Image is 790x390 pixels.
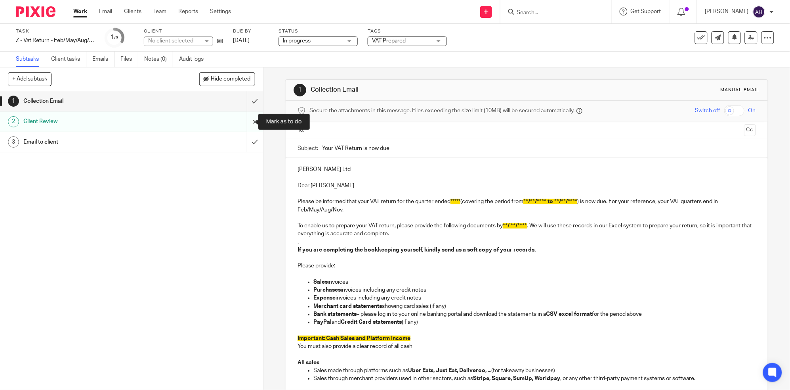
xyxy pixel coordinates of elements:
label: Tags [368,28,447,35]
label: Due by [233,28,269,35]
a: Work [73,8,87,15]
p: Please be informed that your VAT return for the quarter ended (covering the period from ) is now ... [298,198,756,214]
strong: PayPal [313,319,332,325]
div: Z - Vat Return - Feb/May/Aug/Nov [16,37,95,44]
div: 1 [294,84,306,96]
a: Subtasks [16,52,45,67]
p: [PERSON_NAME] [705,8,749,15]
p: Sales made through platforms such as (for takeaway businesses) [313,367,756,375]
strong: statements [373,319,402,325]
div: Manual email [721,87,760,93]
a: Reports [178,8,198,15]
h1: Collection Email [311,86,544,94]
label: Subject: [298,144,318,152]
a: Team [153,8,166,15]
span: On [748,107,756,115]
label: Status [279,28,358,35]
p: – please log in to your online banking portal and download the statements in a for the period above [313,310,756,318]
a: Client tasks [51,52,86,67]
p: invoices including any credit notes [313,286,756,294]
p: . [298,238,756,246]
label: Client [144,28,223,35]
a: Clients [124,8,141,15]
strong: CSV excel format [546,311,592,317]
div: No client selected [148,37,200,45]
img: svg%3E [753,6,765,18]
div: 1 [8,96,19,107]
label: To: [298,126,306,134]
strong: Sales [313,279,328,285]
small: /3 [114,36,118,40]
div: 2 [8,116,19,127]
span: Secure the attachments in this message. Files exceeding the size limit (10MB) will be secured aut... [309,107,574,115]
a: Emails [92,52,114,67]
strong: If you are completing the bookkeeping yourself, kindly send us a soft copy of your records. [298,247,536,253]
p: You must also provide a clear record of all cash [298,342,756,350]
button: + Add subtask [8,72,52,86]
div: 1 [111,33,118,42]
strong: Stripe, Square, SumUp, Worldpay [473,376,560,381]
p: invoices [313,278,756,286]
span: Important: Cash Sales and Platform Income [298,336,410,341]
span: Switch off [695,107,720,115]
p: and (if any) [313,318,756,326]
p: Sales through merchant providers used in other sectors, such as , or any other third-party paymen... [313,375,756,382]
span: Get Support [631,9,661,14]
p: Dear [PERSON_NAME] [298,182,756,190]
strong: Bank statements [313,311,357,317]
p: Please provide: [298,262,756,270]
a: Settings [210,8,231,15]
a: Files [120,52,138,67]
span: [DATE] [233,38,250,43]
a: Email [99,8,112,15]
p: To enable us to prepare your VAT return, please provide the following documents by . We will use ... [298,222,756,238]
h1: Collection Email [23,95,167,107]
button: Hide completed [199,72,255,86]
span: Hide completed [211,76,251,83]
div: 3 [8,136,19,148]
span: VAT Prepared [372,38,406,44]
p: [PERSON_NAME] Ltd [298,165,756,173]
button: Cc [744,124,756,136]
strong: All sales [298,360,319,365]
a: Audit logs [179,52,210,67]
h1: Client Review [23,115,167,127]
p: invoices including any credit notes [313,294,756,302]
label: Task [16,28,95,35]
a: Notes (0) [144,52,173,67]
strong: Merchant card statements [313,304,382,309]
strong: Credit Card [341,319,372,325]
strong: Purchases [313,287,341,293]
strong: Uber Eats, Just Eat, Deliveroo, ... [408,368,491,373]
img: Pixie [16,6,55,17]
input: Search [516,10,588,17]
span: In progress [283,38,311,44]
strong: Expense [313,295,336,301]
p: showing card sales (if any) [313,302,756,310]
h1: Email to client [23,136,167,148]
